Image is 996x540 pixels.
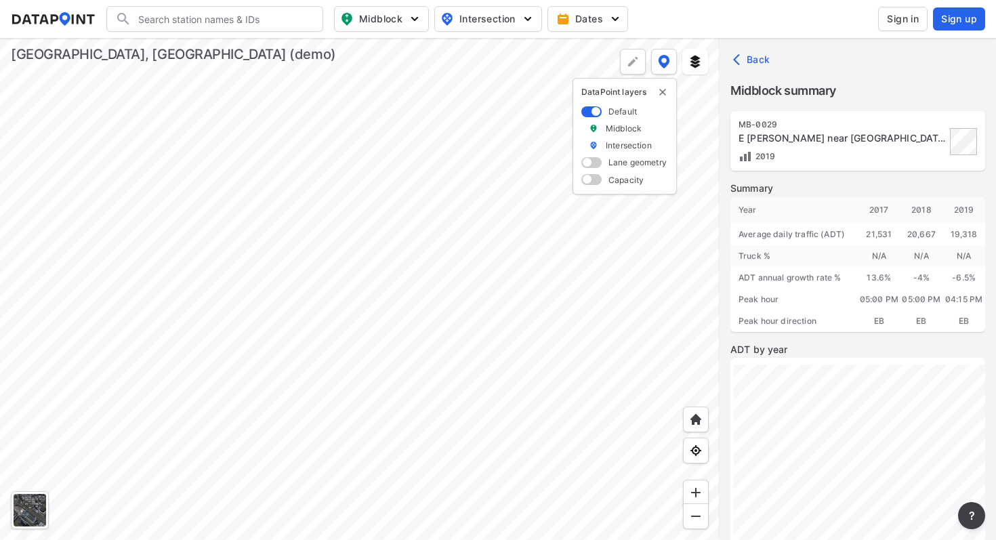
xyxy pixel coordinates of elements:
img: +Dz8AAAAASUVORK5CYII= [626,55,640,68]
label: ADT by year [730,343,985,356]
div: 2018 [900,196,943,224]
img: MAAAAAElFTkSuQmCC [689,510,703,523]
img: 5YPKRKmlfpI5mqlR8AD95paCi+0kK1fRFDJSaMmawlwaeJcJwk9O2fotCW5ve9gAAAAASUVORK5CYII= [408,12,421,26]
div: Peak hour direction [730,310,858,332]
div: 04:15 PM [942,289,985,310]
div: ADT annual growth rate % [730,267,858,289]
div: Year [730,196,858,224]
img: close-external-leyer.3061a1c7.svg [657,87,668,98]
img: ZvzfEJKXnyWIrJytrsY285QMwk63cM6Drc+sIAAAAASUVORK5CYII= [689,486,703,499]
a: Sign up [930,7,985,30]
div: 05:00 PM [858,289,900,310]
div: Zoom in [683,480,709,505]
div: EB [942,310,985,332]
span: 2019 [752,151,776,161]
div: 05:00 PM [900,289,943,310]
img: marker_Intersection.6861001b.svg [589,140,598,151]
div: 21,531 [858,224,900,245]
img: marker_Midblock.5ba75e30.svg [589,123,598,134]
a: Sign in [875,7,930,31]
img: +XpAUvaXAN7GudzAAAAAElFTkSuQmCC [689,413,703,426]
div: 20,667 [900,224,943,245]
div: Truck % [730,245,858,267]
label: Midblock [606,123,642,134]
label: Capacity [608,174,644,186]
div: Average daily traffic (ADT) [730,224,858,245]
img: calendar-gold.39a51dde.svg [556,12,570,26]
img: zeq5HYn9AnE9l6UmnFLPAAAAAElFTkSuQmCC [689,444,703,457]
img: layers.ee07997e.svg [688,55,702,68]
span: Dates [559,12,619,26]
div: 2019 [942,196,985,224]
span: Sign up [941,12,977,26]
label: Intersection [606,140,652,151]
div: MB-0029 [739,119,946,130]
span: ? [966,507,977,524]
div: Peak hour [730,289,858,310]
img: Volume count [739,150,752,163]
label: Default [608,106,637,117]
button: Intersection [434,6,542,32]
div: N/A [858,245,900,267]
div: 13.6 % [858,267,900,289]
button: DataPoint layers [651,49,677,75]
span: Intersection [440,11,533,27]
div: [GEOGRAPHIC_DATA], [GEOGRAPHIC_DATA] (demo) [11,45,336,64]
input: Search [131,8,314,30]
div: N/A [900,245,943,267]
button: delete [657,87,668,98]
div: Toggle basemap [11,491,49,529]
span: Back [736,53,770,66]
div: 2017 [858,196,900,224]
img: data-point-layers.37681fc9.svg [658,55,670,68]
div: EB [858,310,900,332]
div: -4 % [900,267,943,289]
label: Summary [730,182,985,195]
button: External layers [682,49,708,75]
div: Zoom out [683,503,709,529]
div: View my location [683,438,709,463]
label: Midblock summary [730,81,985,100]
img: 5YPKRKmlfpI5mqlR8AD95paCi+0kK1fRFDJSaMmawlwaeJcJwk9O2fotCW5ve9gAAAAASUVORK5CYII= [521,12,535,26]
div: Home [683,407,709,432]
button: Midblock [334,6,429,32]
div: 19,318 [942,224,985,245]
img: map_pin_int.54838e6b.svg [439,11,455,27]
span: Sign in [887,12,919,26]
div: E Braddock Rd near Metro Station [739,131,946,145]
label: Lane geometry [608,157,667,168]
div: N/A [942,245,985,267]
button: more [958,502,985,529]
p: DataPoint layers [581,87,668,98]
span: Midblock [340,11,420,27]
div: EB [900,310,943,332]
img: map_pin_mid.602f9df1.svg [339,11,355,27]
div: -6.5 % [942,267,985,289]
img: dataPointLogo.9353c09d.svg [11,12,96,26]
button: Sign in [878,7,928,31]
div: Polygon tool [620,49,646,75]
button: Sign up [933,7,985,30]
button: Dates [547,6,628,32]
button: Back [730,49,776,70]
img: 5YPKRKmlfpI5mqlR8AD95paCi+0kK1fRFDJSaMmawlwaeJcJwk9O2fotCW5ve9gAAAAASUVORK5CYII= [608,12,622,26]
